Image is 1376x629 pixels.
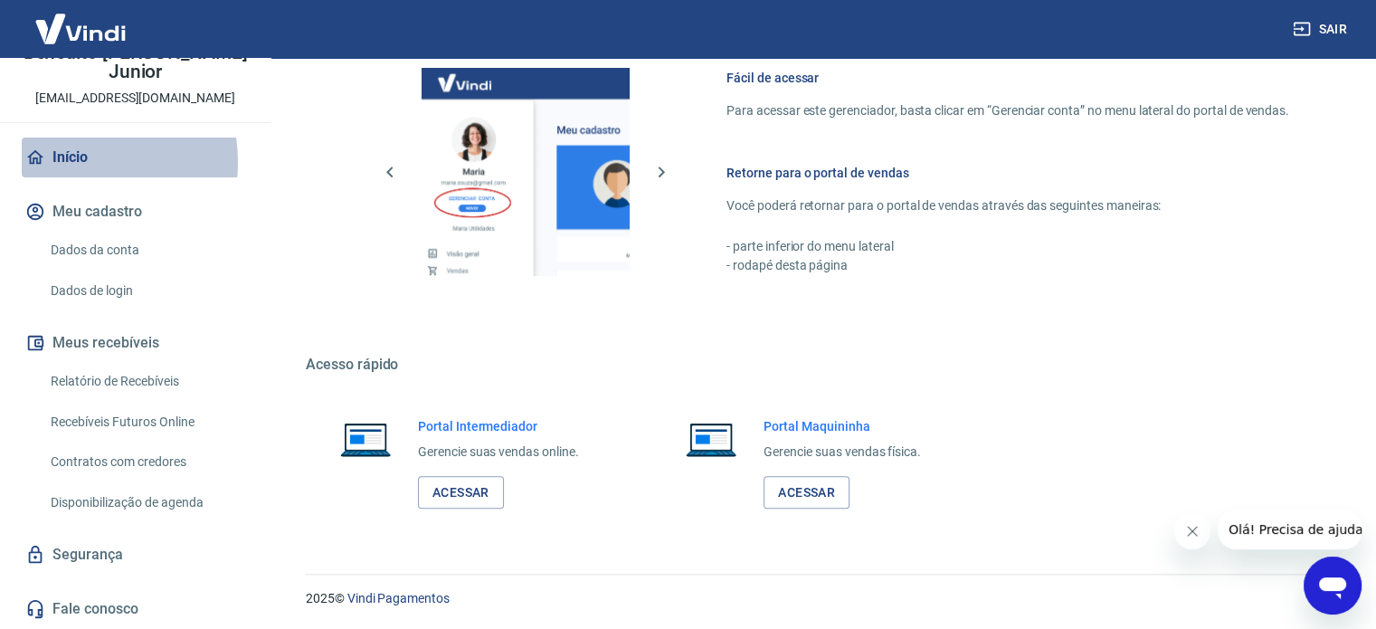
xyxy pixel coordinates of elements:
[422,68,630,276] img: Imagem da dashboard mostrando o botão de gerenciar conta na sidebar no lado esquerdo
[22,323,249,363] button: Meus recebíveis
[22,1,139,56] img: Vindi
[22,535,249,575] a: Segurança
[726,256,1289,275] p: - rodapé desta página
[43,363,249,400] a: Relatório de Recebíveis
[764,443,921,462] p: Gerencie suas vendas física.
[418,443,579,462] p: Gerencie suas vendas online.
[43,404,249,441] a: Recebíveis Futuros Online
[726,196,1289,215] p: Você poderá retornar para o portal de vendas através das seguintes maneiras:
[43,443,249,481] a: Contratos com credores
[1289,13,1354,46] button: Sair
[43,272,249,310] a: Dados de login
[726,69,1289,87] h6: Fácil de acessar
[726,101,1289,120] p: Para acessar este gerenciador, basta clicar em “Gerenciar conta” no menu lateral do portal de ven...
[1304,557,1362,615] iframe: Botão para abrir a janela de mensagens
[764,417,921,435] h6: Portal Maquininha
[1218,510,1362,549] iframe: Mensagem da empresa
[14,43,256,81] p: Benedito [PERSON_NAME] Junior
[22,589,249,629] a: Fale conosco
[673,417,749,461] img: Imagem de um notebook aberto
[327,417,403,461] img: Imagem de um notebook aberto
[1174,513,1210,549] iframe: Fechar mensagem
[306,589,1333,608] p: 2025 ©
[726,164,1289,182] h6: Retorne para o portal de vendas
[22,138,249,177] a: Início
[726,237,1289,256] p: - parte inferior do menu lateral
[764,476,849,510] a: Acessar
[35,89,235,108] p: [EMAIL_ADDRESS][DOMAIN_NAME]
[43,484,249,521] a: Disponibilização de agenda
[11,13,152,27] span: Olá! Precisa de ajuda?
[306,356,1333,374] h5: Acesso rápido
[418,417,579,435] h6: Portal Intermediador
[347,591,450,605] a: Vindi Pagamentos
[418,476,504,510] a: Acessar
[22,192,249,232] button: Meu cadastro
[43,232,249,269] a: Dados da conta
